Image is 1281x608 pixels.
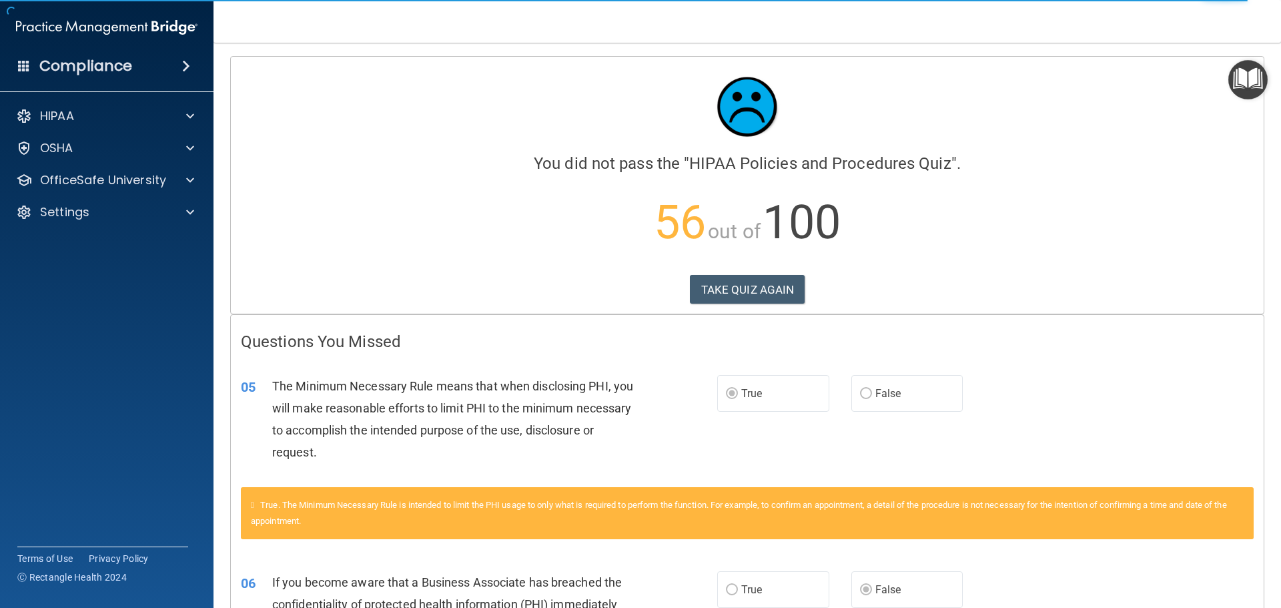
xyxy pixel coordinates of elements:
h4: You did not pass the " ". [241,155,1254,172]
a: OfficeSafe University [16,172,194,188]
h4: Compliance [39,57,132,75]
p: OfficeSafe University [40,172,166,188]
span: The Minimum Necessary Rule means that when disclosing PHI, you will make reasonable efforts to li... [272,379,633,460]
img: sad_face.ecc698e2.jpg [707,67,787,147]
span: False [875,583,901,596]
input: False [860,585,872,595]
a: Terms of Use [17,552,73,565]
button: TAKE QUIZ AGAIN [690,275,805,304]
h4: Questions You Missed [241,333,1254,350]
a: HIPAA [16,108,194,124]
a: OSHA [16,140,194,156]
span: 05 [241,379,256,395]
a: Settings [16,204,194,220]
span: 100 [763,195,841,250]
span: out of [708,220,761,243]
p: HIPAA [40,108,74,124]
span: Ⓒ Rectangle Health 2024 [17,571,127,584]
span: True [741,387,762,400]
input: True [726,585,738,595]
p: Settings [40,204,89,220]
button: Open Resource Center [1228,60,1268,99]
span: True [741,583,762,596]
p: OSHA [40,140,73,156]
input: False [860,389,872,399]
span: 06 [241,575,256,591]
a: Privacy Policy [89,552,149,565]
input: True [726,389,738,399]
span: False [875,387,901,400]
span: HIPAA Policies and Procedures Quiz [689,154,951,173]
img: PMB logo [16,14,197,41]
span: 56 [654,195,706,250]
span: True. The Minimum Necessary Rule is intended to limit the PHI usage to only what is required to p... [251,500,1227,526]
